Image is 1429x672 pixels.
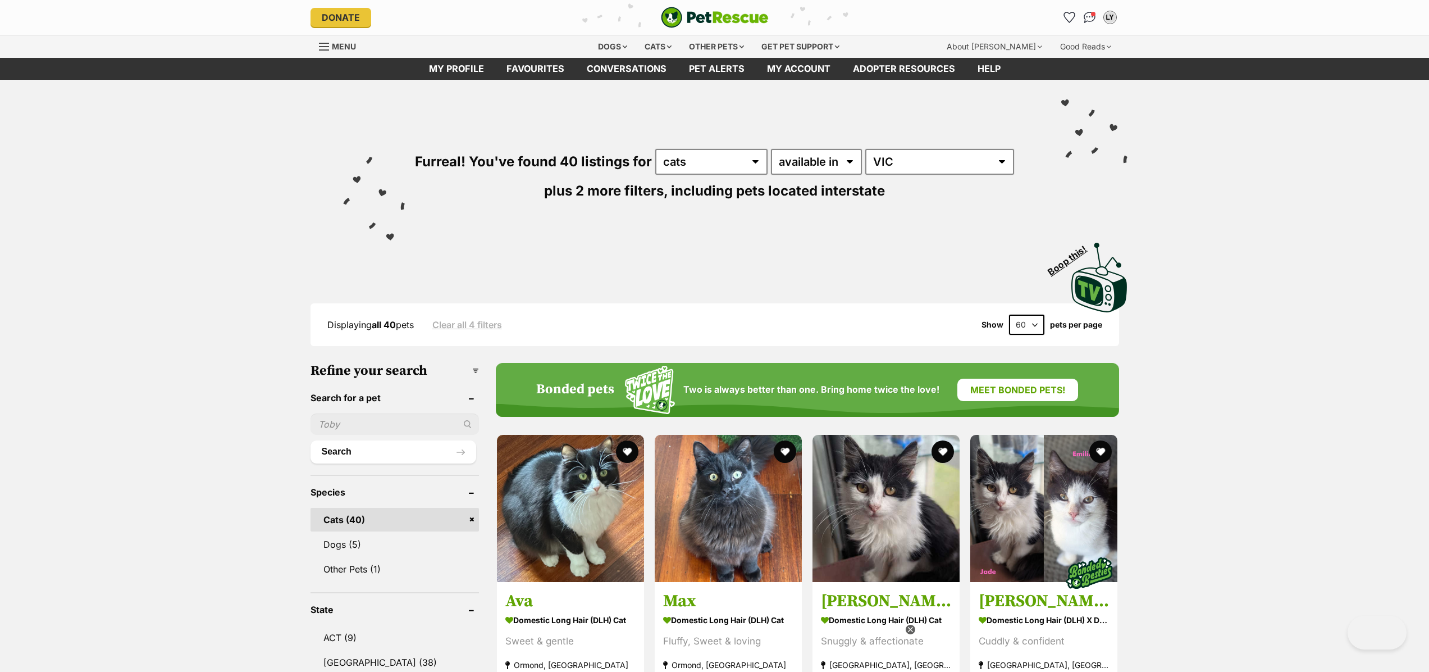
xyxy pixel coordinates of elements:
[497,435,644,582] img: Ava - Domestic Long Hair (DLH) Cat
[625,366,675,415] img: Squiggle
[505,591,636,612] h3: Ava
[311,393,479,403] header: Search for a pet
[821,612,951,628] strong: Domestic Long Hair (DLH) Cat
[655,435,802,582] img: Max - Domestic Long Hair (DLH) Cat
[576,58,678,80] a: conversations
[1104,12,1116,23] div: LY
[637,35,679,58] div: Cats
[1081,8,1099,26] a: Conversations
[671,183,885,199] span: including pets located interstate
[505,634,636,649] div: Sweet & gentle
[754,35,847,58] div: Get pet support
[311,414,479,435] input: Toby
[979,634,1109,649] div: Cuddly & confident
[1061,8,1119,26] ul: Account quick links
[663,612,793,628] strong: Domestic Long Hair (DLH) Cat
[1101,8,1119,26] button: My account
[979,612,1109,628] strong: Domestic Long Hair (DLH) x Domestic Short Hair (DSH) Cat
[1348,616,1407,650] iframe: Help Scout Beacon - Open
[1046,237,1097,277] span: Boop this!
[756,58,842,80] a: My account
[327,319,414,330] span: Displaying pets
[1071,233,1127,315] a: Boop this!
[505,612,636,628] strong: Domestic Long Hair (DLH) Cat
[311,626,479,650] a: ACT (9)
[544,183,668,199] span: plus 2 more filters,
[536,382,614,398] h4: Bonded pets
[415,153,652,170] span: Furreal! You've found 40 listings for
[311,487,479,497] header: Species
[957,379,1078,401] a: Meet bonded pets!
[418,58,495,80] a: My profile
[1084,12,1095,23] img: chat-41dd97257d64d25036548639549fe6c8038ab92f7586957e7f3b1b290dea8141.svg
[812,435,960,582] img: Jade - Domestic Long Hair (DLH) Cat
[842,58,966,80] a: Adopter resources
[1052,35,1119,58] div: Good Reads
[678,58,756,80] a: Pet alerts
[774,441,796,463] button: favourite
[966,58,1012,80] a: Help
[1062,545,1118,601] img: bonded besties
[311,441,476,463] button: Search
[1090,441,1112,463] button: favourite
[932,441,954,463] button: favourite
[332,42,356,51] span: Menu
[311,533,479,556] a: Dogs (5)
[432,320,502,330] a: Clear all 4 filters
[970,435,1117,582] img: Emilia & Jade - Domestic Long Hair (DLH) x Domestic Short Hair (DSH) Cat
[979,591,1109,612] h3: [PERSON_NAME] & [PERSON_NAME]
[319,35,364,56] a: Menu
[372,319,396,330] strong: all 40
[311,8,371,27] a: Donate
[661,7,769,28] a: PetRescue
[590,35,635,58] div: Dogs
[1050,320,1102,329] label: pets per page
[1071,243,1127,312] img: PetRescue TV logo
[663,591,793,612] h3: Max
[311,363,479,379] h3: Refine your search
[1061,8,1079,26] a: Favourites
[661,7,769,28] img: logo-cat-932fe2b9b8326f06289b0f2fb663e598f794de774fb13d1741a6617ecf9a85b4.svg
[311,508,479,532] a: Cats (40)
[616,441,638,463] button: favourite
[495,58,576,80] a: Favourites
[981,320,1003,329] span: Show
[821,591,951,612] h3: [PERSON_NAME]
[311,605,479,615] header: State
[939,35,1050,58] div: About [PERSON_NAME]
[683,384,939,395] span: Two is always better than one. Bring home twice the love!
[311,557,479,581] a: Other Pets (1)
[681,35,752,58] div: Other pets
